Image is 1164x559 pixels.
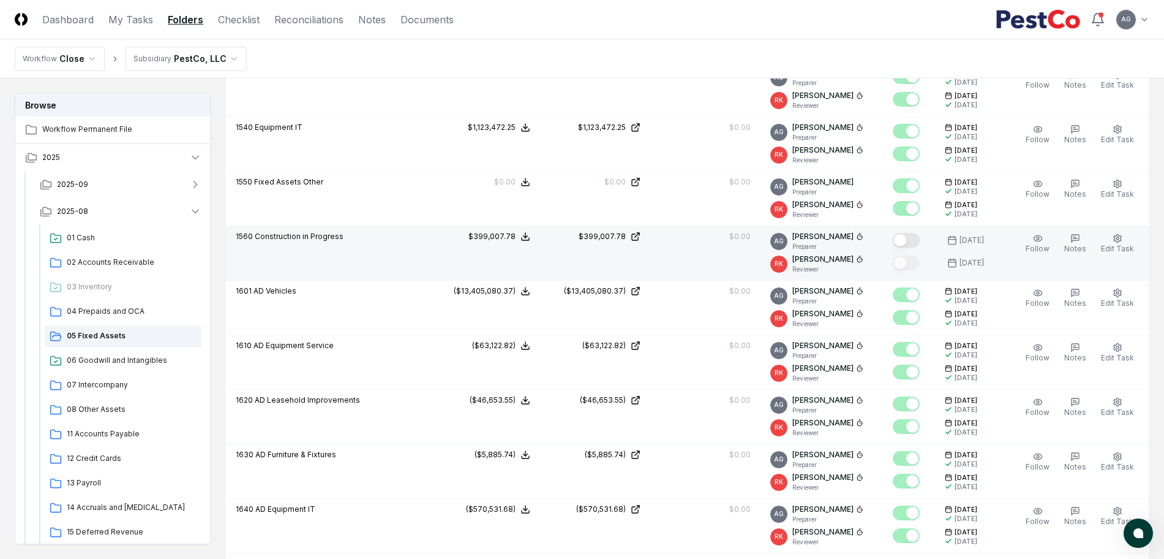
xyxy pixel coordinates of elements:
[792,472,854,483] p: [PERSON_NAME]
[253,341,334,350] span: AD Equipment Service
[1026,353,1049,362] span: Follow
[255,504,315,514] span: AD Equipment IT
[1026,80,1049,89] span: Follow
[358,12,386,27] a: Notes
[955,187,977,196] div: [DATE]
[15,144,211,171] button: 2025
[893,178,920,193] button: Mark complete
[955,91,977,101] span: [DATE]
[1062,122,1089,148] button: Notes
[470,395,516,406] div: ($46,653.55)
[955,310,977,319] span: [DATE]
[1101,517,1134,526] span: Edit Task
[400,12,454,27] a: Documents
[955,373,977,382] div: [DATE]
[45,227,201,249] a: 01 Cash
[792,340,854,351] p: [PERSON_NAME]
[67,257,197,268] span: 02 Accounts Receivable
[1101,135,1134,144] span: Edit Task
[45,325,201,348] a: 05 Fixed Assets
[45,301,201,323] a: 04 Prepaids and OCA
[1098,122,1136,148] button: Edit Task
[775,423,783,432] span: RK
[792,122,854,133] p: [PERSON_NAME]
[67,306,197,317] span: 04 Prepaids and OCA
[955,351,977,360] div: [DATE]
[774,346,784,355] span: AG
[1098,449,1136,475] button: Edit Task
[775,368,783,378] span: RK
[45,473,201,495] a: 13 Payroll
[955,155,977,164] div: [DATE]
[1023,449,1052,475] button: Follow
[468,122,530,133] button: $1,123,472.25
[1026,135,1049,144] span: Follow
[236,395,253,405] span: 1620
[255,450,336,459] span: AD Furniture & Fixtures
[236,123,253,132] span: 1540
[580,395,626,406] div: ($46,653.55)
[774,509,784,519] span: AG
[775,532,783,541] span: RK
[893,124,920,139] button: Mark complete
[893,397,920,411] button: Mark complete
[236,341,252,350] span: 1610
[955,405,977,414] div: [DATE]
[792,515,863,524] p: Preparer
[955,287,977,296] span: [DATE]
[454,286,530,297] button: ($13,405,080.37)
[1062,340,1089,366] button: Notes
[67,379,197,390] span: 07 Intercompany
[893,233,920,248] button: Mark complete
[1064,135,1086,144] span: Notes
[550,504,640,515] a: ($570,531.68)
[792,363,854,374] p: [PERSON_NAME]
[893,474,920,489] button: Mark complete
[42,124,201,135] span: Workflow Permanent File
[955,319,977,328] div: [DATE]
[1098,340,1136,366] button: Edit Task
[475,449,530,460] button: ($5,885.74)
[45,424,201,446] a: 11 Accounts Payable
[1121,15,1131,24] span: AG
[893,92,920,107] button: Mark complete
[1026,517,1049,526] span: Follow
[67,502,197,513] span: 14 Accruals and OCL
[1098,177,1136,202] button: Edit Task
[585,449,626,460] div: ($5,885.74)
[454,286,516,297] div: ($13,405,080.37)
[792,254,854,265] p: [PERSON_NAME]
[550,449,640,460] a: ($5,885.74)
[15,116,211,143] a: Workflow Permanent File
[236,450,253,459] span: 1630
[1026,189,1049,199] span: Follow
[578,122,626,133] div: $1,123,472.25
[67,428,197,439] span: 11 Accounts Payable
[466,504,516,515] div: ($570,531.68)
[774,182,784,191] span: AG
[774,400,784,409] span: AG
[255,395,360,405] span: AD Leasehold Improvements
[550,177,640,188] a: $0.00
[42,152,60,163] span: 2025
[729,231,751,242] div: $0.00
[550,122,640,133] a: $1,123,472.25
[494,177,530,188] button: $0.00
[45,497,201,519] a: 14 Accruals and [MEDICAL_DATA]
[274,12,344,27] a: Reconciliations
[236,232,253,241] span: 1560
[729,340,751,351] div: $0.00
[955,460,977,469] div: [DATE]
[955,514,977,523] div: [DATE]
[774,291,784,300] span: AG
[792,374,863,383] p: Reviewer
[955,473,977,482] span: [DATE]
[955,451,977,460] span: [DATE]
[550,231,640,242] a: $399,007.78
[775,477,783,487] span: RK
[955,210,977,219] div: [DATE]
[729,286,751,297] div: $0.00
[893,342,920,357] button: Mark complete
[45,276,201,299] a: 03 Inventory
[792,133,863,142] p: Preparer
